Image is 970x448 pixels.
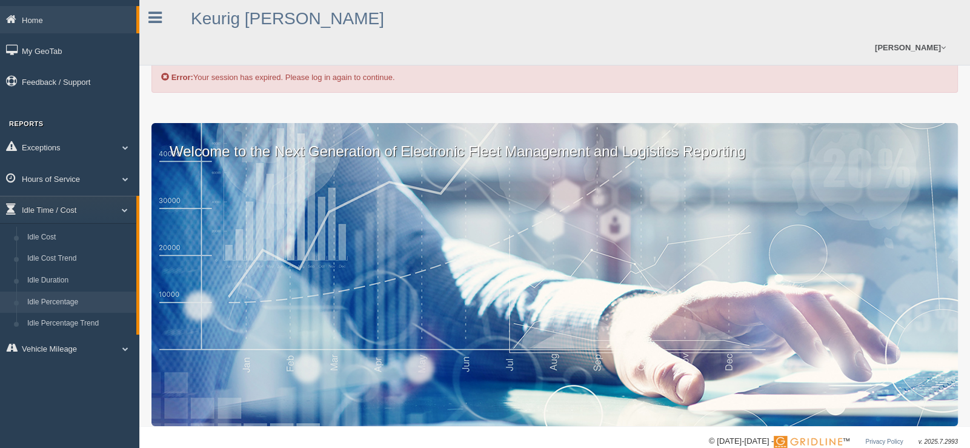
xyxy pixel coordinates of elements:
b: Error: [171,73,193,82]
a: Idle Duration [22,270,136,292]
p: Welcome to the Next Generation of Electronic Fleet Management and Logistics Reporting [151,123,958,162]
a: Idle Percentage [22,292,136,313]
img: Gridline [774,436,842,448]
a: Privacy Policy [865,438,903,445]
div: © [DATE]-[DATE] - ™ [709,435,958,448]
a: [PERSON_NAME] [869,30,952,65]
div: Your session has expired. Please log in again to continue. [151,40,958,93]
a: Idle Cost Trend [22,248,136,270]
a: Idle Cost [22,227,136,249]
a: Idle Percentage Trend [22,313,136,335]
span: v. 2025.7.2993 [919,438,958,445]
a: Keurig [PERSON_NAME] [191,9,384,28]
